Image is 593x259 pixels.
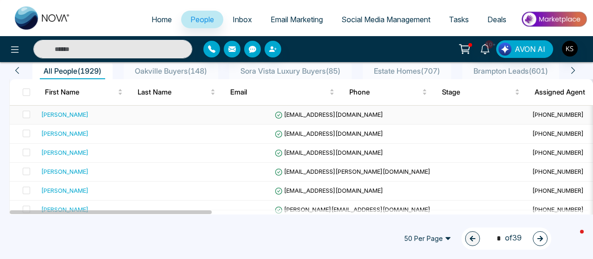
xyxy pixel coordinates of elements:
[275,130,383,137] span: [EMAIL_ADDRESS][DOMAIN_NAME]
[15,6,70,30] img: Nova CRM Logo
[190,15,214,24] span: People
[478,11,516,28] a: Deals
[491,232,522,245] span: of 39
[142,11,181,28] a: Home
[532,206,584,213] span: [PHONE_NUMBER]
[233,15,252,24] span: Inbox
[442,87,513,98] span: Stage
[271,15,323,24] span: Email Marketing
[41,148,88,157] div: [PERSON_NAME]
[275,187,383,194] span: [EMAIL_ADDRESS][DOMAIN_NAME]
[532,168,584,175] span: [PHONE_NUMBER]
[223,79,342,105] th: Email
[532,187,584,194] span: [PHONE_NUMBER]
[223,11,261,28] a: Inbox
[449,15,469,24] span: Tasks
[41,129,88,138] div: [PERSON_NAME]
[151,15,172,24] span: Home
[470,66,552,76] span: Brampton Leads ( 601 )
[181,11,223,28] a: People
[138,87,208,98] span: Last Name
[349,87,420,98] span: Phone
[237,66,344,76] span: Sora Vista Luxury Buyers ( 85 )
[474,40,496,57] a: 10+
[435,79,527,105] th: Stage
[40,66,105,76] span: All People ( 1929 )
[397,231,458,246] span: 50 Per Page
[520,9,587,30] img: Market-place.gif
[41,110,88,119] div: [PERSON_NAME]
[341,15,430,24] span: Social Media Management
[515,44,545,55] span: AVON AI
[498,43,511,56] img: Lead Flow
[275,206,430,213] span: [PERSON_NAME][EMAIL_ADDRESS][DOMAIN_NAME]
[38,79,130,105] th: First Name
[487,15,506,24] span: Deals
[532,111,584,118] span: [PHONE_NUMBER]
[370,66,444,76] span: Estate Homes ( 707 )
[41,167,88,176] div: [PERSON_NAME]
[496,40,553,58] button: AVON AI
[41,186,88,195] div: [PERSON_NAME]
[45,87,116,98] span: First Name
[562,41,578,57] img: User Avatar
[275,149,383,156] span: [EMAIL_ADDRESS][DOMAIN_NAME]
[532,130,584,137] span: [PHONE_NUMBER]
[532,149,584,156] span: [PHONE_NUMBER]
[342,79,435,105] th: Phone
[275,168,430,175] span: [EMAIL_ADDRESS][PERSON_NAME][DOMAIN_NAME]
[275,111,383,118] span: [EMAIL_ADDRESS][DOMAIN_NAME]
[485,40,493,49] span: 10+
[332,11,440,28] a: Social Media Management
[261,11,332,28] a: Email Marketing
[440,11,478,28] a: Tasks
[131,66,211,76] span: Oakville Buyers ( 148 )
[561,227,584,250] iframe: Intercom live chat
[41,205,88,214] div: [PERSON_NAME]
[230,87,328,98] span: Email
[130,79,223,105] th: Last Name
